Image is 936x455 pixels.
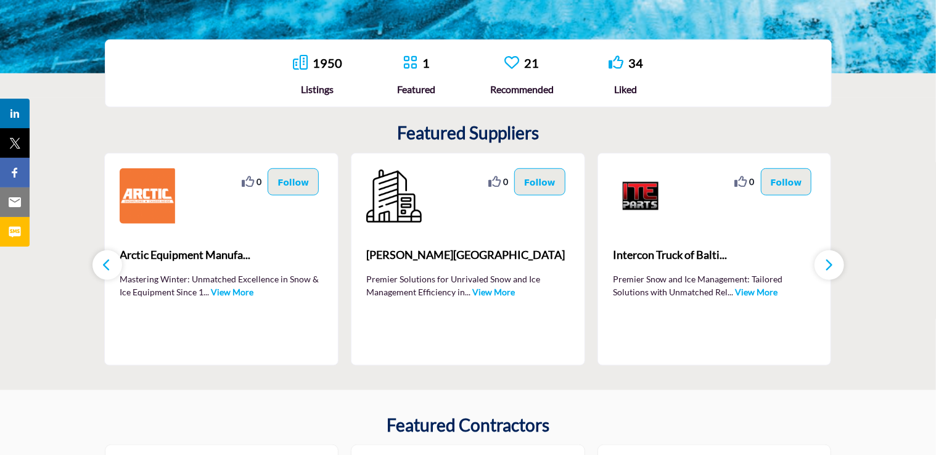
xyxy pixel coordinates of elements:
div: Liked [609,82,643,97]
a: View More [736,287,778,297]
p: Follow [524,175,556,189]
a: Intercon Truck of Balti... [613,239,816,272]
button: Follow [761,168,812,195]
span: 0 [503,175,508,188]
b: Bostick Truck Center [366,239,570,272]
a: 1950 [313,55,342,70]
a: 34 [628,55,643,70]
p: Premier Snow and Ice Management: Tailored Solutions with Unmatched Rel [613,273,816,297]
button: Follow [514,168,565,195]
a: Go to Recommended [504,55,519,72]
b: Intercon Truck of Baltimore [613,239,816,272]
div: Recommended [490,82,554,97]
h2: Featured Contractors [387,415,549,436]
span: [PERSON_NAME][GEOGRAPHIC_DATA] [366,247,570,263]
p: Mastering Winter: Unmatched Excellence in Snow & Ice Equipment Since 1 [120,273,323,297]
p: Follow [771,175,802,189]
a: Go to Featured [403,55,417,72]
a: View More [211,287,253,297]
p: Follow [277,175,309,189]
span: 0 [257,175,261,188]
a: [PERSON_NAME][GEOGRAPHIC_DATA] [366,239,570,272]
a: 21 [524,55,539,70]
div: Listings [293,82,342,97]
p: Premier Solutions for Unrivaled Snow and Ice Management Efficiency in [366,273,570,297]
button: Follow [268,168,319,195]
i: Go to Liked [609,55,623,70]
span: ... [203,287,209,297]
img: Bostick Truck Center [366,168,422,224]
b: Arctic Equipment Manufacturing Corp. [120,239,323,272]
img: Intercon Truck of Baltimore [613,168,668,224]
h2: Featured Suppliers [397,123,539,144]
div: Featured [397,82,435,97]
span: ... [728,287,734,297]
span: 0 [750,175,755,188]
a: 1 [422,55,430,70]
img: Arctic Equipment Manufacturing Corp. [120,168,175,224]
a: View More [472,287,515,297]
a: Arctic Equipment Manufa... [120,239,323,272]
span: Arctic Equipment Manufa... [120,247,323,263]
span: Intercon Truck of Balti... [613,247,816,263]
span: ... [465,287,470,297]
